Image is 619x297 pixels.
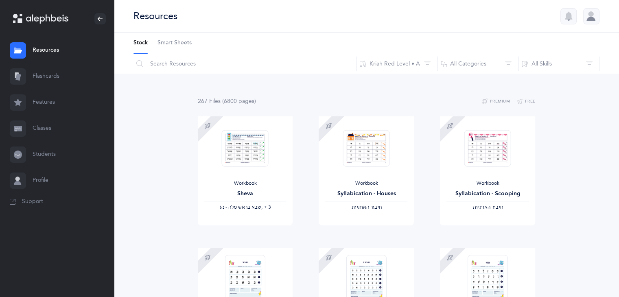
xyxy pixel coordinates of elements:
[481,97,510,107] button: Premium
[219,204,261,210] span: ‫שבא בראש מלה - נע‬
[204,180,287,187] div: Workbook
[252,98,254,105] span: s
[446,190,529,198] div: Syllabication - Scooping
[133,9,177,23] div: Resources
[343,130,390,167] img: Syllabication-Workbook-Level-1-EN_Red_Houses_thumbnail_1741114032.png
[204,190,287,198] div: Sheva
[325,180,407,187] div: Workbook
[518,54,599,74] button: All Skills
[351,204,381,210] span: ‫חיבור האותיות‬
[222,98,256,105] span: (6800 page )
[133,54,357,74] input: Search Resources
[356,54,437,74] button: Kriah Red Level • A
[437,54,518,74] button: All Categories
[222,130,269,167] img: Sheva-Workbook-Red_EN_thumbnail_1754012358.png
[446,180,529,187] div: Workbook
[516,97,536,107] button: Free
[472,204,503,210] span: ‫חיבור האותיות‬
[22,198,43,206] span: Support
[204,204,287,211] div: ‪, + 3‬
[218,98,221,105] span: s
[464,130,511,167] img: Syllabication-Workbook-Level-1-EN_Red_Scooping_thumbnail_1741114434.png
[198,98,221,105] span: 267 File
[325,190,407,198] div: Syllabication - Houses
[157,39,192,47] span: Smart Sheets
